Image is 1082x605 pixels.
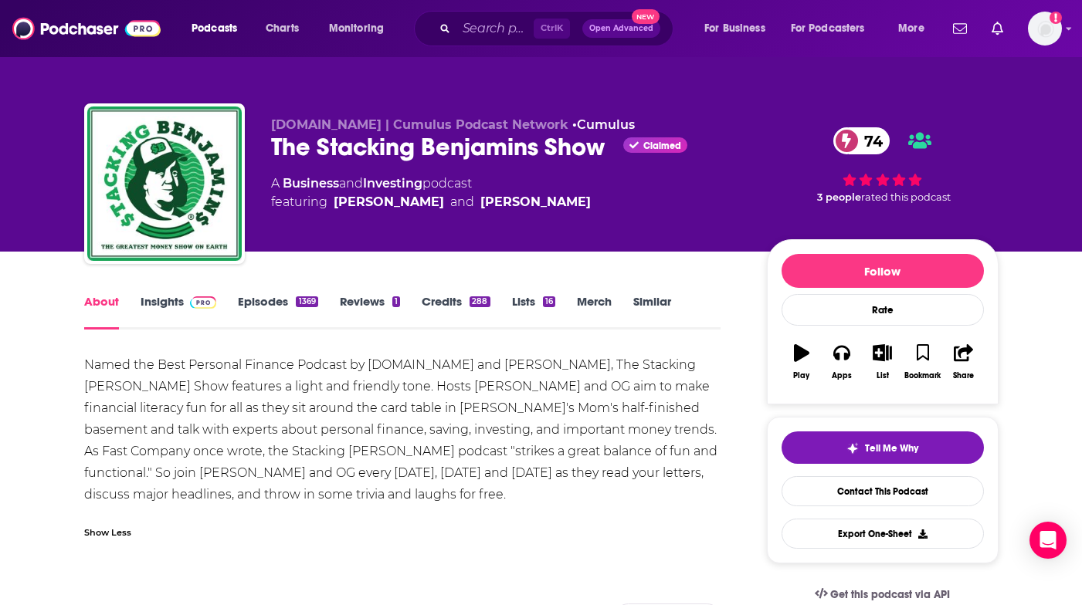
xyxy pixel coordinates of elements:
a: About [84,294,119,330]
button: Play [782,334,822,390]
div: Bookmark [904,371,941,380]
button: Share [943,334,983,390]
img: User Profile [1028,12,1062,46]
a: Cumulus [577,117,635,132]
div: Play [793,371,809,380]
a: Contact This Podcast [782,476,984,506]
span: 3 people [817,191,861,203]
span: Open Advanced [589,25,653,32]
img: Podchaser - Follow, Share and Rate Podcasts [12,14,161,43]
span: For Podcasters [791,18,865,39]
div: 16 [543,296,555,307]
span: • [572,117,635,132]
div: Search podcasts, credits, & more... [429,11,688,46]
button: Apps [822,334,862,390]
span: Get this podcast via API [830,588,950,601]
div: 74 3 peoplerated this podcast [767,117,999,213]
input: Search podcasts, credits, & more... [456,16,534,41]
a: Episodes1369 [238,294,317,330]
button: Open AdvancedNew [582,19,660,38]
div: Share [953,371,974,380]
button: open menu [887,16,944,41]
a: Merch [577,294,612,330]
span: and [450,193,474,211]
span: Charts [266,18,299,39]
div: 288 [470,296,490,307]
span: For Business [704,18,765,39]
button: open menu [781,16,887,41]
span: New [632,9,660,24]
a: Doug Goldstein [480,193,591,211]
a: Business [283,176,339,191]
button: open menu [318,16,404,41]
span: and [339,176,363,191]
img: Podchaser Pro [190,296,217,309]
a: Joe Saul Sehy [334,193,444,211]
div: Rate [782,294,984,326]
button: tell me why sparkleTell Me Why [782,431,984,464]
span: 74 [849,127,890,154]
a: Lists16 [512,294,555,330]
button: Export One-Sheet [782,519,984,549]
svg: Add a profile image [1050,12,1062,24]
span: [DOMAIN_NAME] | Cumulus Podcast Network [271,117,568,132]
a: Show notifications dropdown [947,15,973,42]
span: More [898,18,924,39]
a: InsightsPodchaser Pro [141,294,217,330]
span: Monitoring [329,18,384,39]
span: Podcasts [192,18,237,39]
span: Tell Me Why [865,442,918,455]
button: Bookmark [903,334,943,390]
a: Similar [633,294,671,330]
button: Show profile menu [1028,12,1062,46]
div: Apps [832,371,852,380]
span: Claimed [643,142,681,150]
button: open menu [181,16,257,41]
div: A podcast [271,174,591,211]
a: Investing [363,176,422,191]
a: Charts [256,16,308,41]
button: Follow [782,254,984,288]
a: Credits288 [422,294,490,330]
a: Show notifications dropdown [985,15,1009,42]
div: Open Intercom Messenger [1029,522,1067,559]
span: Ctrl K [534,19,570,39]
div: List [877,371,889,380]
div: Named the Best Personal Finance Podcast by [DOMAIN_NAME] and [PERSON_NAME], The Stacking [PERSON_... [84,354,721,505]
span: featuring [271,193,591,211]
span: rated this podcast [861,191,951,203]
img: tell me why sparkle [846,442,859,455]
a: Reviews1 [340,294,400,330]
div: 1 [392,296,400,307]
img: The Stacking Benjamins Show [87,106,242,261]
a: 74 [833,127,890,154]
button: List [862,334,902,390]
span: Logged in as megcassidy [1028,12,1062,46]
div: 1369 [296,296,317,307]
button: open menu [694,16,785,41]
